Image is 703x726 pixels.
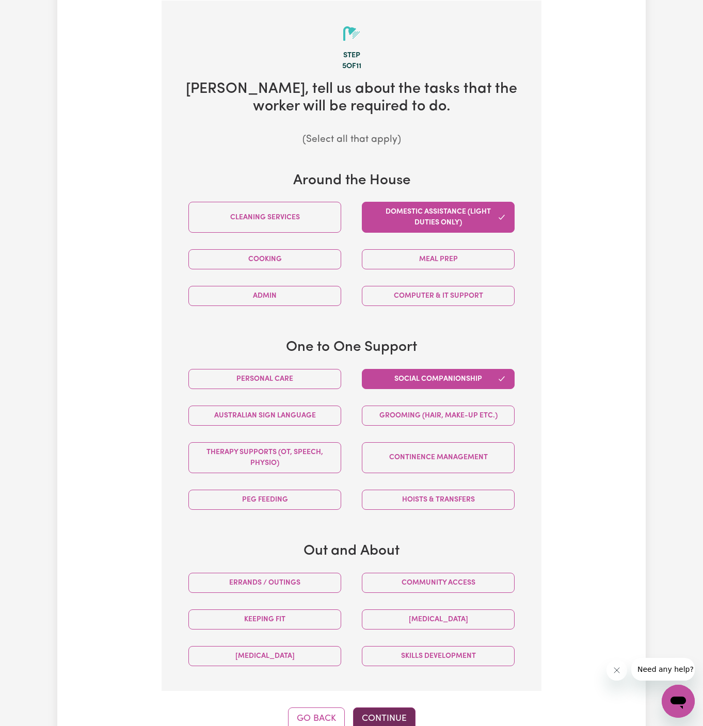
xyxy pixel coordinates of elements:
[188,369,341,389] button: Personal care
[188,646,341,666] button: [MEDICAL_DATA]
[362,573,515,593] button: Community access
[188,286,341,306] button: Admin
[606,660,627,681] iframe: Close message
[178,50,525,61] div: Step
[362,369,515,389] button: Social companionship
[362,646,515,666] button: Skills Development
[362,490,515,510] button: Hoists & transfers
[178,133,525,148] p: (Select all that apply)
[188,490,341,510] button: PEG feeding
[188,573,341,593] button: Errands / Outings
[178,80,525,116] h2: [PERSON_NAME] , tell us about the tasks that the worker will be required to do.
[362,286,515,306] button: Computer & IT Support
[178,172,525,190] h3: Around the House
[362,249,515,269] button: Meal prep
[188,249,341,269] button: Cooking
[178,339,525,357] h3: One to One Support
[631,658,695,681] iframe: Message from company
[188,202,341,233] button: Cleaning services
[178,61,525,72] div: 5 of 11
[362,609,515,630] button: [MEDICAL_DATA]
[662,685,695,718] iframe: Button to launch messaging window
[188,609,341,630] button: Keeping fit
[362,442,515,473] button: Continence management
[188,406,341,426] button: Australian Sign Language
[178,543,525,560] h3: Out and About
[188,442,341,473] button: Therapy Supports (OT, speech, physio)
[362,406,515,426] button: Grooming (hair, make-up etc.)
[362,202,515,233] button: Domestic assistance (light duties only)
